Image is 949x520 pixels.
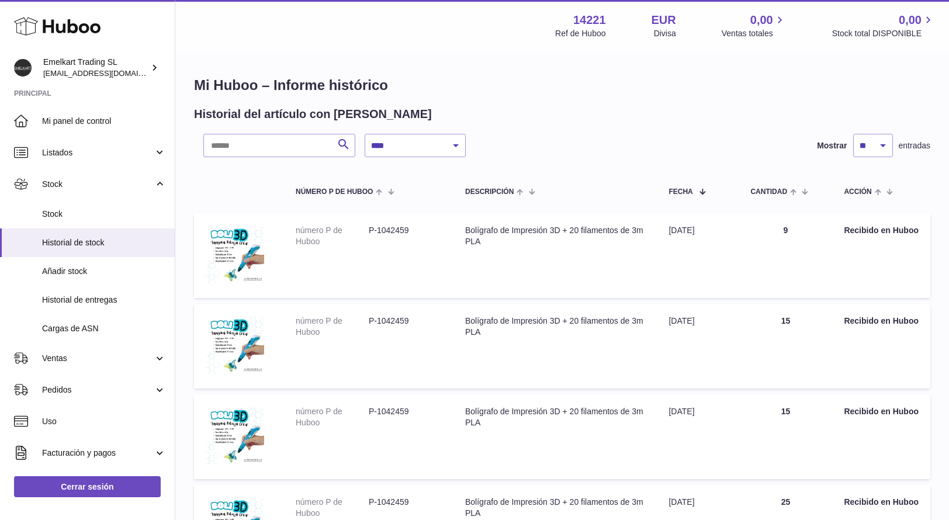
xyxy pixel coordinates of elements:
dd: P-1042459 [369,497,442,519]
img: Portada2.png [206,225,264,283]
span: Descripción [465,188,514,196]
td: [DATE] [657,304,739,389]
dd: P-1042459 [369,225,442,247]
span: entradas [899,140,930,151]
div: Divisa [654,28,676,39]
td: Bolígrafo de Impresión 3D + 20 filamentos de 3m PLA [453,394,657,479]
img: Portada2.png [206,406,264,464]
span: Uso [42,416,166,427]
strong: 14221 [573,12,606,28]
span: Ventas totales [722,28,787,39]
a: Cerrar sesión [14,476,161,497]
span: Stock total DISPONIBLE [832,28,935,39]
img: tab_keywords_by_traffic_grey.svg [124,68,134,77]
dt: número P de Huboo [296,406,369,428]
h2: Historial del artículo con [PERSON_NAME] [194,106,432,122]
a: 0,00 Stock total DISPONIBLE [832,12,935,39]
img: tab_domain_overview_orange.svg [49,68,58,77]
strong: Recibido en Huboo [844,316,919,325]
td: Bolígrafo de Impresión 3D + 20 filamentos de 3m PLA [453,213,657,298]
dt: número P de Huboo [296,225,369,247]
div: Dominio: [DOMAIN_NAME] [30,30,131,40]
div: v 4.0.25 [33,19,57,28]
div: Emelkart Trading SL [43,57,148,79]
span: 0,00 [899,12,922,28]
div: Ref de Huboo [555,28,605,39]
strong: Recibido en Huboo [844,497,919,507]
span: Cantidad [750,188,787,196]
span: Ventas [42,353,154,364]
span: Pedidos [42,384,154,396]
span: Historial de stock [42,237,166,248]
span: Facturación y pagos [42,448,154,459]
span: 0,00 [750,12,773,28]
span: Añadir stock [42,266,166,277]
td: 15 [739,394,832,479]
span: Fecha [669,188,692,196]
span: Stock [42,209,166,220]
strong: Recibido en Huboo [844,407,919,416]
span: Stock [42,179,154,190]
span: número P de Huboo [296,188,373,196]
img: emelkarttrading@gmail.com [14,59,32,77]
td: [DATE] [657,394,739,479]
dd: P-1042459 [369,406,442,428]
td: Bolígrafo de Impresión 3D + 20 filamentos de 3m PLA [453,304,657,389]
div: Dominio [61,69,89,77]
img: Portada2.png [206,316,264,374]
a: 0,00 Ventas totales [722,12,787,39]
dt: número P de Huboo [296,497,369,519]
span: [EMAIL_ADDRESS][DOMAIN_NAME] [43,68,172,78]
span: Historial de entregas [42,294,166,306]
span: Cargas de ASN [42,323,166,334]
img: logo_orange.svg [19,19,28,28]
h1: Mi Huboo – Informe histórico [194,76,930,95]
span: Mi panel de control [42,116,166,127]
td: 9 [739,213,832,298]
img: website_grey.svg [19,30,28,40]
span: Acción [844,188,871,196]
dt: número P de Huboo [296,316,369,338]
strong: Recibido en Huboo [844,226,919,235]
dd: P-1042459 [369,316,442,338]
strong: EUR [652,12,676,28]
div: Palabras clave [137,69,186,77]
label: Mostrar [817,140,847,151]
span: Listados [42,147,154,158]
td: [DATE] [657,213,739,298]
td: 15 [739,304,832,389]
